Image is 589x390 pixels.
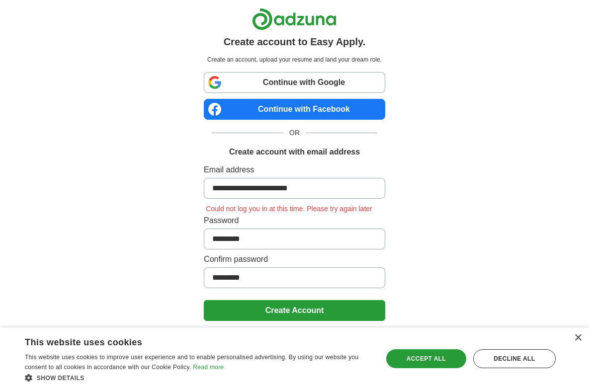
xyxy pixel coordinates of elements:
button: Create Account [204,300,385,321]
label: Confirm password [204,253,385,265]
h1: Create account to Easy Apply. [224,34,366,49]
span: Could not log you in at this time. Please try again later [204,205,374,213]
label: Password [204,215,385,227]
div: Close [574,334,582,342]
div: Accept all [386,349,466,368]
span: OR [283,128,306,138]
a: Continue with Facebook [204,99,385,120]
span: This website uses cookies to improve user experience and to enable personalised advertising. By u... [25,354,358,371]
a: Continue with Google [204,72,385,93]
div: This website uses cookies [25,333,347,348]
label: Email address [204,164,385,176]
p: Create an account, upload your resume and land your dream role. [206,55,383,64]
img: Adzuna logo [252,8,337,30]
h1: Create account with email address [229,146,360,158]
div: Show details [25,373,372,383]
div: Decline all [473,349,556,368]
span: Show details [37,375,84,382]
a: Read more, opens a new window [193,364,224,371]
